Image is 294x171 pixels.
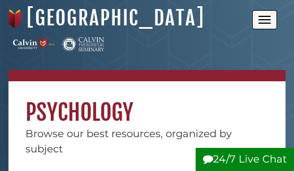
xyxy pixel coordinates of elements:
[196,148,294,171] button: 24/7 Live Chat
[27,6,205,30] a: [GEOGRAPHIC_DATA]
[8,81,286,126] h1: Psychology
[8,126,286,157] div: Browse our best resources, organized by subject
[62,37,104,51] img: Calvin Theological Seminary
[252,10,277,29] button: Open the menu
[8,70,286,81] nav: breadcrumb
